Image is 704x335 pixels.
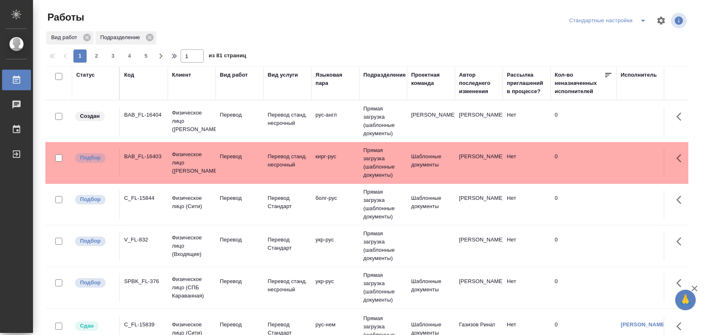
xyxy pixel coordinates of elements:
p: Физическое лицо ([PERSON_NAME]) [172,150,212,175]
div: Вид услуги [268,71,298,79]
td: 0 [551,232,617,260]
td: укр-рус [311,273,359,302]
button: 🙏 [675,290,696,310]
button: 3 [106,49,120,63]
button: Здесь прячутся важные кнопки [671,273,691,293]
p: Физическое лицо ([PERSON_NAME]) [172,109,212,134]
div: SPBK_FL-376 [124,277,164,286]
div: Клиент [172,71,191,79]
td: 0 [551,273,617,302]
p: Перевод станд. несрочный [268,277,307,294]
td: Прямая загрузка (шаблонные документы) [359,142,407,183]
p: Физическое лицо (Сити) [172,194,212,211]
button: Здесь прячутся важные кнопки [671,107,691,127]
td: Нет [503,190,551,219]
td: Нет [503,107,551,136]
div: C_FL-15839 [124,321,164,329]
p: Перевод станд. несрочный [268,152,307,169]
p: Перевод станд. несрочный [268,111,307,127]
span: Работы [45,11,84,24]
div: Статус [76,71,95,79]
p: Подбор [80,195,101,204]
div: Код [124,71,134,79]
div: split button [567,14,651,27]
p: Создан [80,112,100,120]
div: BAB_FL-16404 [124,111,164,119]
td: кирг-рус [311,148,359,177]
td: 0 [551,148,617,177]
p: Подразделение [100,33,143,42]
td: Шаблонные документы [407,190,455,219]
p: Сдан [80,322,94,330]
button: 2 [90,49,103,63]
p: Перевод Стандарт [268,194,307,211]
td: рус-англ [311,107,359,136]
p: Перевод [220,277,259,286]
td: [PERSON_NAME] [455,190,503,219]
button: Здесь прячутся важные кнопки [671,232,691,251]
span: 4 [123,52,136,60]
p: Вид работ [51,33,80,42]
div: Можно подбирать исполнителей [74,152,115,164]
td: Шаблонные документы [407,273,455,302]
button: Здесь прячутся важные кнопки [671,190,691,210]
div: Заказ еще не согласован с клиентом, искать исполнителей рано [74,111,115,122]
p: Перевод [220,321,259,329]
button: 5 [139,49,153,63]
td: Прямая загрузка (шаблонные документы) [359,101,407,142]
div: Вид работ [46,31,94,45]
td: 0 [551,190,617,219]
td: Прямая загрузка (шаблонные документы) [359,267,407,308]
div: V_FL-832 [124,236,164,244]
button: 4 [123,49,136,63]
td: Прямая загрузка (шаблонные документы) [359,184,407,225]
td: [PERSON_NAME] [455,107,503,136]
div: Подразделение [95,31,156,45]
span: из 81 страниц [209,51,246,63]
div: BAB_FL-16403 [124,152,164,161]
div: Можно подбирать исполнителей [74,194,115,205]
div: Исполнитель [621,71,657,79]
div: C_FL-15844 [124,194,164,202]
p: Перевод [220,111,259,119]
p: Перевод [220,194,259,202]
td: [PERSON_NAME] [455,232,503,260]
div: Языковая пара [316,71,355,87]
p: Перевод Стандарт [268,236,307,252]
span: 3 [106,52,120,60]
div: Можно подбирать исполнителей [74,277,115,288]
span: 2 [90,52,103,60]
p: Подбор [80,279,101,287]
p: Физическое лицо (СПБ Караванная) [172,275,212,300]
p: Перевод [220,152,259,161]
div: Вид работ [220,71,248,79]
div: Рассылка приглашений в процессе? [507,71,546,96]
a: [PERSON_NAME] [621,321,666,328]
p: Физическое лицо (Входящие) [172,234,212,258]
td: Нет [503,232,551,260]
span: Настроить таблицу [651,11,671,30]
td: [PERSON_NAME] [407,107,455,136]
div: Проектная команда [411,71,451,87]
td: Прямая загрузка (шаблонные документы) [359,225,407,267]
td: Шаблонные документы [407,148,455,177]
p: Перевод [220,236,259,244]
p: Подбор [80,154,101,162]
p: Подбор [80,237,101,245]
td: Нет [503,148,551,177]
span: 5 [139,52,153,60]
div: Менеджер проверил работу исполнителя, передает ее на следующий этап [74,321,115,332]
div: Кол-во неназначенных исполнителей [555,71,604,96]
td: Нет [503,273,551,302]
td: [PERSON_NAME] [455,148,503,177]
td: [PERSON_NAME] [455,273,503,302]
div: Автор последнего изменения [459,71,499,96]
td: укр-рус [311,232,359,260]
button: Здесь прячутся важные кнопки [671,148,691,168]
div: Подразделение [363,71,406,79]
span: Посмотреть информацию [671,13,688,28]
td: 0 [551,107,617,136]
div: Можно подбирать исполнителей [74,236,115,247]
span: 🙏 [678,291,692,309]
td: болг-рус [311,190,359,219]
